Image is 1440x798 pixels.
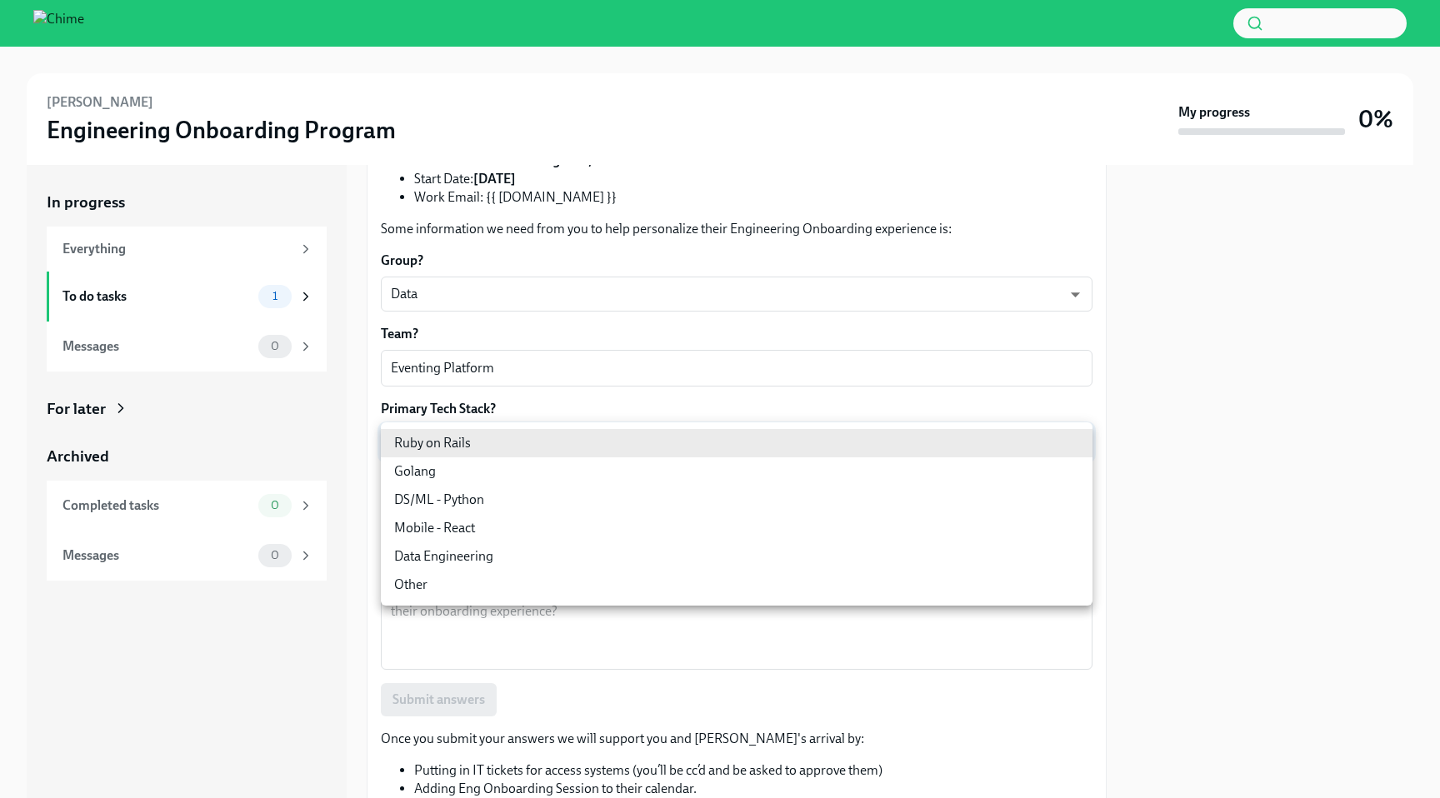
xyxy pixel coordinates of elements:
li: DS/ML - Python [381,486,1092,514]
li: Data Engineering [381,542,1092,571]
li: Golang [381,457,1092,486]
li: Other [381,571,1092,599]
li: Mobile - React [381,514,1092,542]
li: Ruby on Rails [381,429,1092,457]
